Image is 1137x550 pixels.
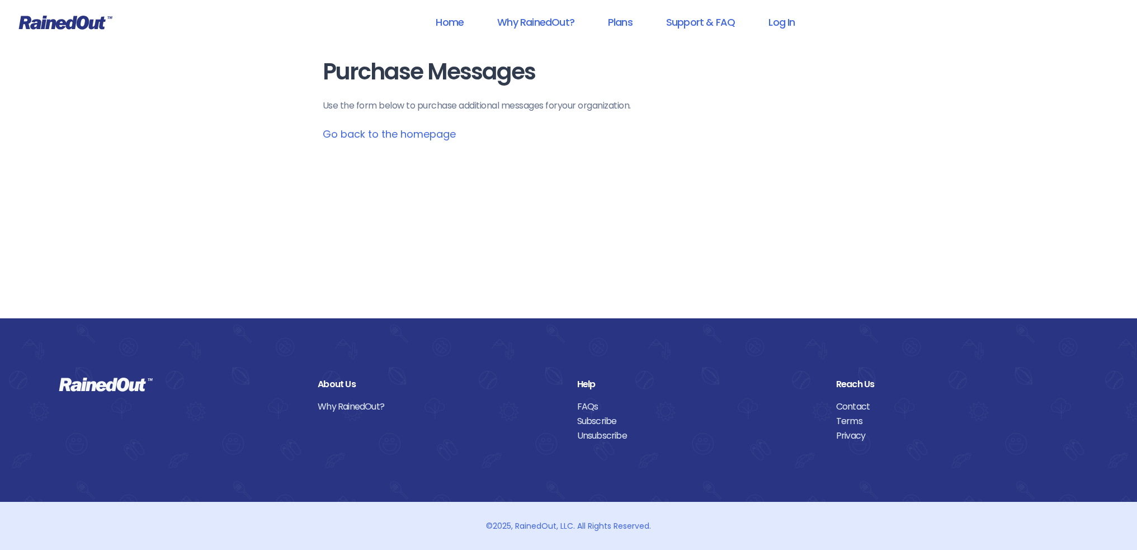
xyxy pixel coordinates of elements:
[836,377,1078,392] div: Reach Us
[754,10,809,35] a: Log In
[483,10,589,35] a: Why RainedOut?
[577,414,819,429] a: Subscribe
[836,414,1078,429] a: Terms
[421,10,478,35] a: Home
[577,399,819,414] a: FAQs
[836,399,1078,414] a: Contact
[577,429,819,443] a: Unsubscribe
[836,429,1078,443] a: Privacy
[323,59,815,84] h1: Purchase Messages
[318,377,560,392] div: About Us
[323,127,456,141] a: Go back to the homepage
[652,10,749,35] a: Support & FAQ
[593,10,647,35] a: Plans
[577,377,819,392] div: Help
[318,399,560,414] a: Why RainedOut?
[323,99,815,112] p: Use the form below to purchase additional messages for your organization .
